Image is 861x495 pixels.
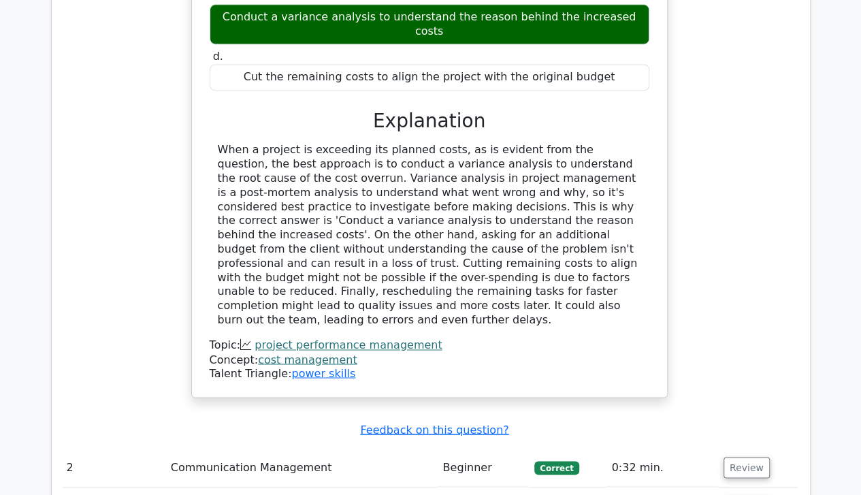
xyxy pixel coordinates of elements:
h3: Explanation [218,110,641,133]
div: Conduct a variance analysis to understand the reason behind the increased costs [210,4,649,45]
td: Communication Management [165,448,438,487]
div: Concept: [210,353,649,367]
a: Feedback on this question? [360,423,508,436]
a: project performance management [255,338,442,351]
a: power skills [291,366,355,379]
div: Topic: [210,338,649,353]
a: cost management [258,353,357,366]
span: d. [213,50,223,63]
td: 2 [61,448,165,487]
button: Review [724,457,770,478]
td: 0:32 min. [606,448,717,487]
div: Cut the remaining costs to align the project with the original budget [210,64,649,91]
div: Talent Triangle: [210,338,649,381]
div: When a project is exceeding its planned costs, as is evident from the question, the best approach... [218,143,641,327]
td: Beginner [437,448,529,487]
span: Correct [534,461,579,475]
